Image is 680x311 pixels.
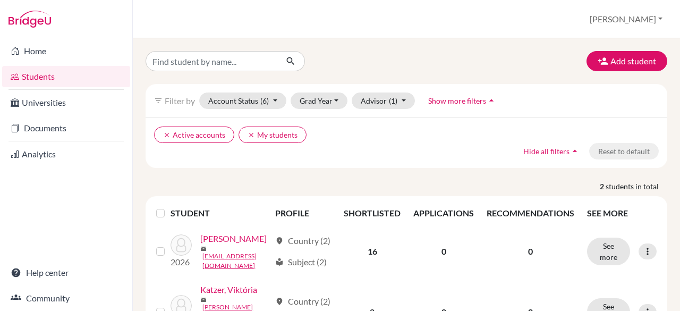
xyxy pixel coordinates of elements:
th: PROFILE [269,200,337,226]
a: Community [2,288,130,309]
div: Country (2) [275,234,330,247]
span: location_on [275,297,284,306]
th: STUDENT [171,200,269,226]
a: Universities [2,92,130,113]
a: Help center [2,262,130,283]
span: (1) [389,96,397,105]
th: SHORTLISTED [337,200,407,226]
th: RECOMMENDATIONS [480,200,581,226]
input: Find student by name... [146,51,277,71]
button: Reset to default [589,143,659,159]
a: Katzer, Viktória [200,283,257,296]
span: (6) [260,96,269,105]
div: Country (2) [275,295,330,308]
span: mail [200,297,207,303]
i: clear [248,131,255,139]
a: Documents [2,117,130,139]
i: arrow_drop_up [569,146,580,156]
td: 0 [407,226,480,277]
p: 0 [487,245,574,258]
img: Galácz, Klára [171,234,192,256]
th: APPLICATIONS [407,200,480,226]
p: 2026 [171,256,192,268]
button: Advisor(1) [352,93,415,109]
span: location_on [275,237,284,245]
a: Home [2,40,130,62]
button: Hide all filtersarrow_drop_up [514,143,589,159]
strong: 2 [600,181,606,192]
button: clearActive accounts [154,127,234,143]
button: [PERSON_NAME] [585,9,667,29]
span: Filter by [165,96,195,106]
span: mail [200,246,207,252]
th: SEE MORE [581,200,663,226]
span: Show more filters [428,96,486,105]
a: [EMAIL_ADDRESS][DOMAIN_NAME] [202,251,270,271]
span: Hide all filters [523,147,569,156]
span: students in total [606,181,667,192]
button: clearMy students [239,127,307,143]
img: Bridge-U [8,11,51,28]
button: Show more filtersarrow_drop_up [419,93,506,109]
i: clear [163,131,171,139]
div: Subject (2) [275,256,327,268]
button: See more [587,238,630,265]
i: filter_list [154,96,163,105]
button: Grad Year [291,93,348,109]
button: Account Status(6) [199,93,286,109]
a: Students [2,66,130,87]
button: Add student [586,51,667,71]
span: local_library [275,258,284,266]
td: 16 [337,226,407,277]
a: Analytics [2,144,130,165]
a: [PERSON_NAME] [200,232,267,245]
i: arrow_drop_up [486,95,497,106]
